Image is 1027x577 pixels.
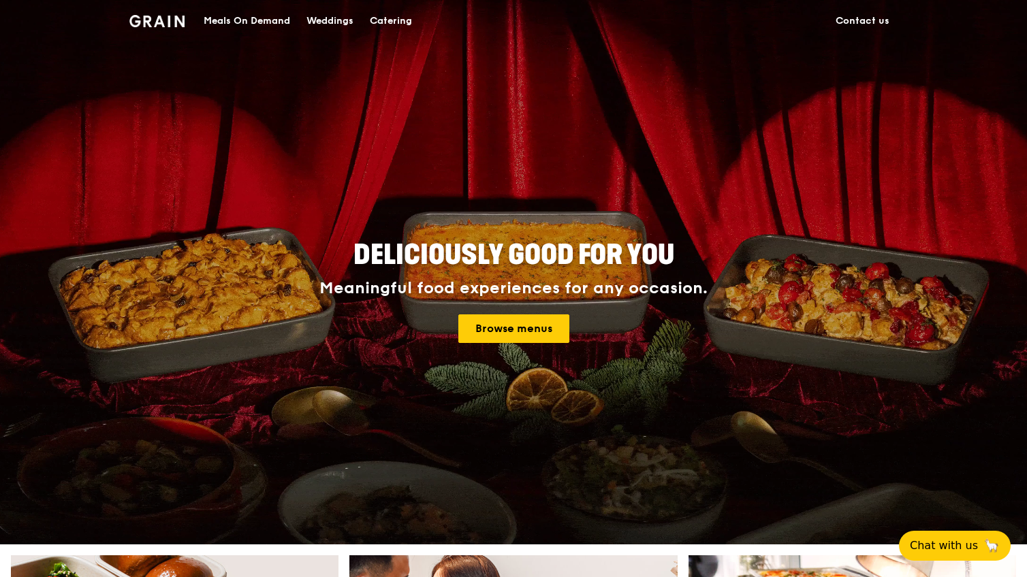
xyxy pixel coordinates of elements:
[362,1,420,42] a: Catering
[204,1,290,42] div: Meals On Demand
[827,1,898,42] a: Contact us
[910,538,978,554] span: Chat with us
[899,531,1011,561] button: Chat with us🦙
[458,314,569,343] a: Browse menus
[306,1,353,42] div: Weddings
[983,538,1000,554] span: 🦙
[268,279,759,298] div: Meaningful food experiences for any occasion.
[298,1,362,42] a: Weddings
[353,239,674,271] span: Deliciously good for you
[129,15,185,27] img: Grain
[370,1,412,42] div: Catering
